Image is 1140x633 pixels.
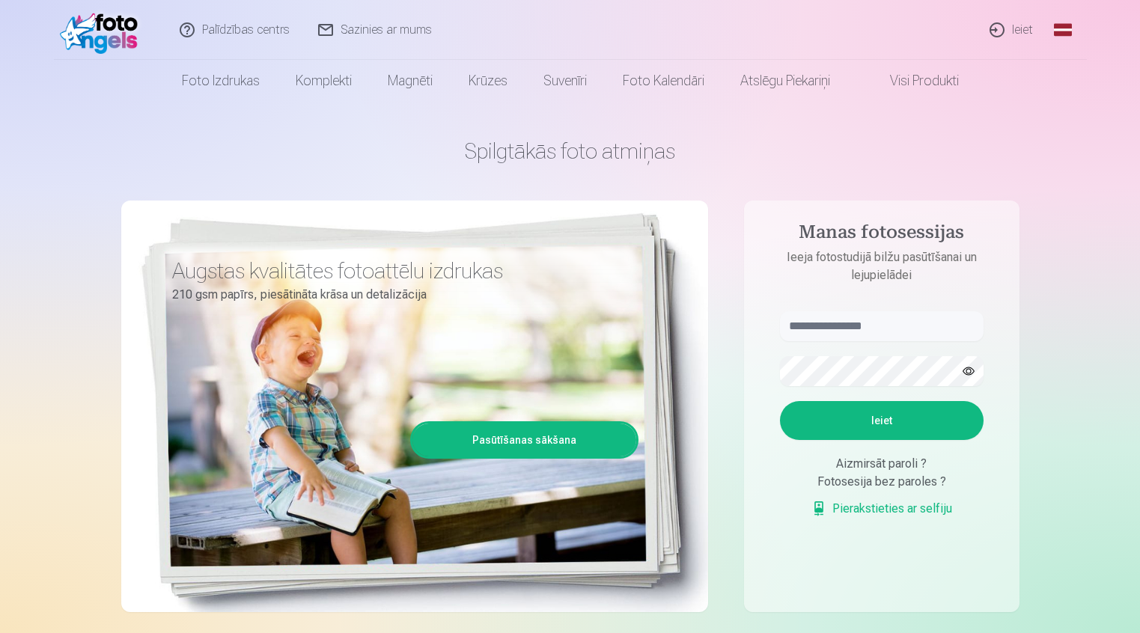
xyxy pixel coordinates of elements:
h3: Augstas kvalitātes fotoattēlu izdrukas [172,257,627,284]
a: Komplekti [278,60,370,102]
a: Krūzes [451,60,525,102]
button: Ieiet [780,401,984,440]
div: Aizmirsāt paroli ? [780,455,984,473]
a: Foto kalendāri [605,60,722,102]
a: Pierakstieties ar selfiju [811,500,952,518]
a: Visi produkti [848,60,977,102]
a: Magnēti [370,60,451,102]
p: Ieeja fotostudijā bilžu pasūtīšanai un lejupielādei [765,248,999,284]
p: 210 gsm papīrs, piesātināta krāsa un detalizācija [172,284,627,305]
img: /fa1 [60,6,146,54]
a: Pasūtīšanas sākšana [412,423,636,456]
h1: Spilgtākās foto atmiņas [121,138,1019,165]
div: Fotosesija bez paroles ? [780,473,984,491]
h4: Manas fotosessijas [765,221,999,248]
a: Foto izdrukas [164,60,278,102]
a: Suvenīri [525,60,605,102]
a: Atslēgu piekariņi [722,60,848,102]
